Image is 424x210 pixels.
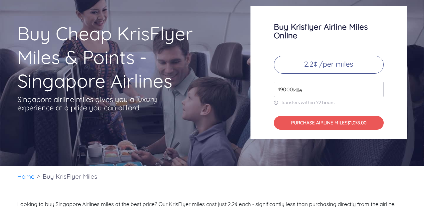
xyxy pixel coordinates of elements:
p: Singapore airline miles gives you a luxury experience at a price you can afford. [17,95,167,112]
p: 2.2¢ /per miles [274,56,384,74]
p: transfers within 72 hours [274,100,384,105]
h1: Buy Cheap KrisFlyer Miles & Points - Singapore Airlines [17,22,224,93]
button: PURCHASE AIRLINE MILES$1,078.00 [274,116,384,130]
a: Home [17,172,35,180]
span: Mile [289,86,302,94]
li: Buy KrisFlyer Miles [39,166,101,187]
h3: Buy Krisflyer Airline Miles Online [274,22,384,40]
span: $1,078.00 [347,120,366,126]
